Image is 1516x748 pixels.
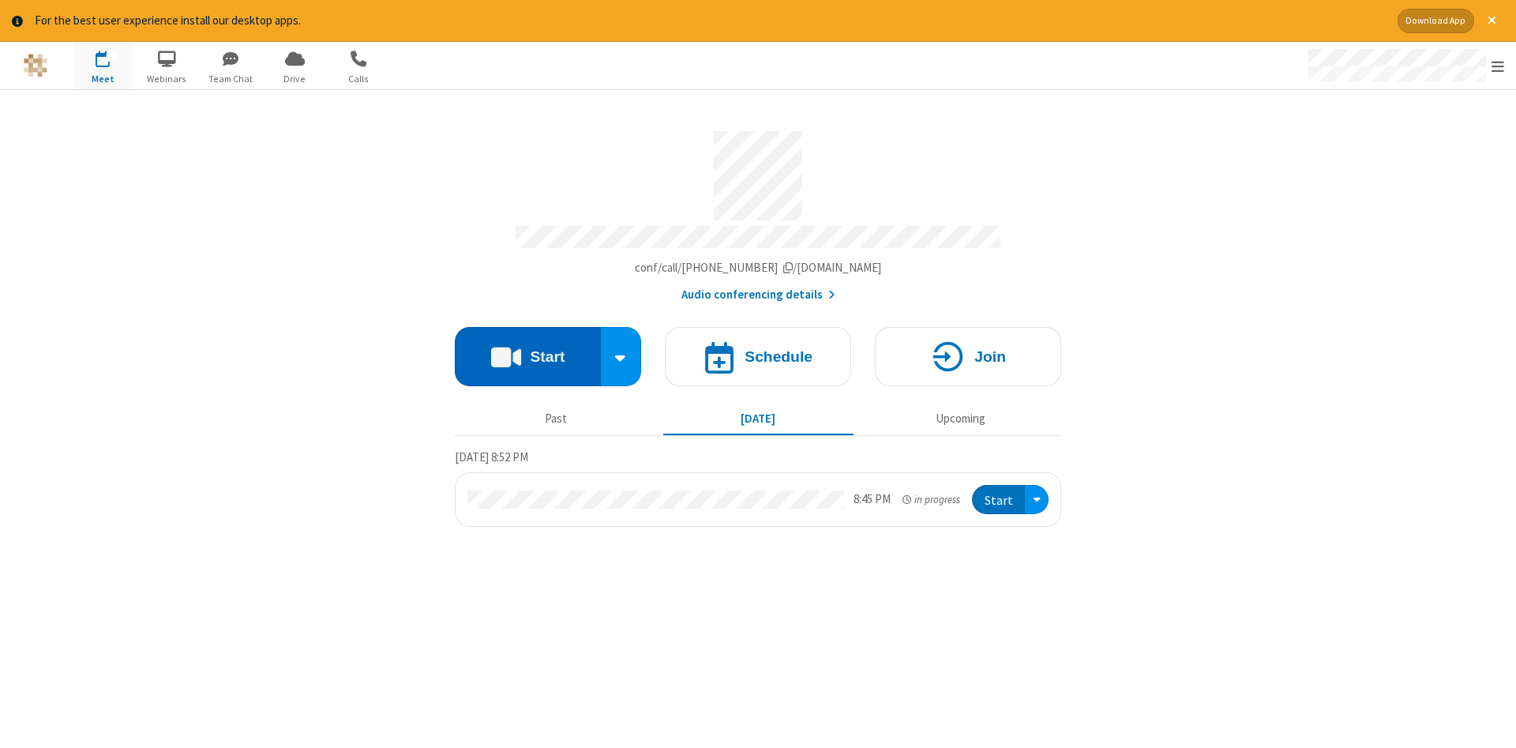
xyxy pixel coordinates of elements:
[601,327,642,386] div: Start conference options
[137,72,197,86] span: Webinars
[35,12,1386,30] div: For the best user experience install our desktop apps.
[201,72,261,86] span: Team Chat
[745,349,812,364] h4: Schedule
[73,72,133,86] span: Meet
[663,404,854,434] button: [DATE]
[972,485,1025,514] button: Start
[530,349,565,364] h4: Start
[24,54,47,77] img: QA Selenium DO NOT DELETE OR CHANGE
[974,349,1006,364] h4: Join
[107,51,117,62] div: 1
[635,260,882,275] span: Copy my meeting room link
[665,327,851,386] button: Schedule
[455,448,1061,527] section: Today's Meetings
[902,492,960,507] em: in progress
[461,404,651,434] button: Past
[6,42,65,89] button: Logo
[265,72,325,86] span: Drive
[455,327,601,386] button: Start
[875,327,1061,386] button: Join
[681,286,835,304] button: Audio conferencing details
[1025,485,1049,514] div: Open menu
[1398,9,1474,33] button: Download App
[455,119,1061,303] section: Account details
[635,259,882,277] button: Copy my meeting room linkCopy my meeting room link
[865,404,1056,434] button: Upcoming
[1293,42,1516,89] div: Open menu
[1480,9,1504,33] button: Close alert
[329,72,388,86] span: Calls
[854,491,891,509] div: 8:45 PM
[455,449,528,464] span: [DATE] 8:52 PM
